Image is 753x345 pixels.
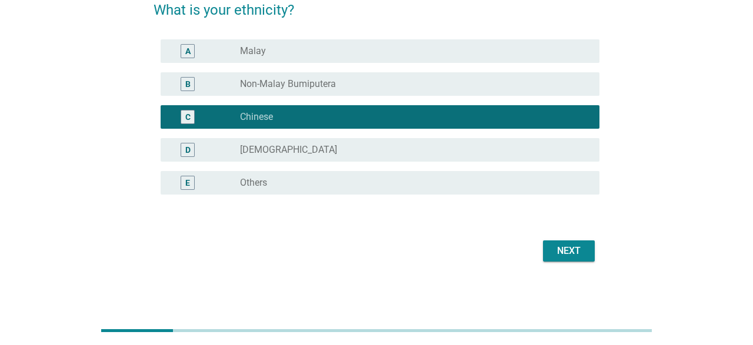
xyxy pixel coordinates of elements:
[240,177,267,189] label: Others
[185,176,190,189] div: E
[240,144,337,156] label: [DEMOGRAPHIC_DATA]
[185,110,191,123] div: C
[240,111,273,123] label: Chinese
[240,45,266,57] label: Malay
[240,78,336,90] label: Non-Malay Bumiputera
[185,78,191,90] div: B
[185,45,191,57] div: A
[543,240,595,262] button: Next
[552,244,585,258] div: Next
[185,143,191,156] div: D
